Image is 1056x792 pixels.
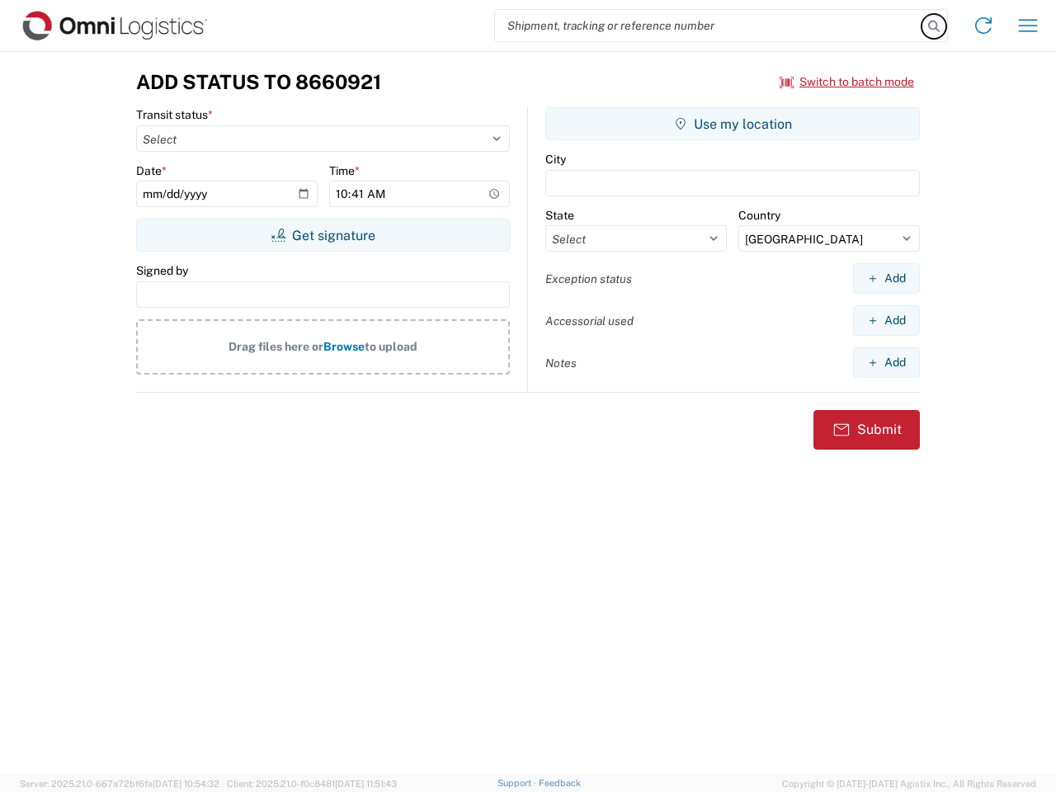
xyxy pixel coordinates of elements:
a: Support [497,778,539,788]
a: Feedback [539,778,581,788]
button: Switch to batch mode [780,68,914,96]
label: Notes [545,356,577,370]
button: Submit [813,410,920,450]
label: Accessorial used [545,313,634,328]
label: Time [329,163,360,178]
label: Country [738,208,780,223]
label: Signed by [136,263,188,278]
label: Transit status [136,107,213,122]
label: Date [136,163,167,178]
button: Use my location [545,107,920,140]
button: Add [853,305,920,336]
button: Get signature [136,219,510,252]
h3: Add Status to 8660921 [136,70,381,94]
label: State [545,208,574,223]
span: Server: 2025.21.0-667a72bf6fa [20,779,219,789]
span: Client: 2025.21.0-f0c8481 [227,779,397,789]
span: to upload [365,340,417,353]
span: Copyright © [DATE]-[DATE] Agistix Inc., All Rights Reserved [782,776,1036,791]
input: Shipment, tracking or reference number [495,10,922,41]
span: Browse [323,340,365,353]
span: [DATE] 11:51:43 [335,779,397,789]
label: City [545,152,566,167]
span: Drag files here or [229,340,323,353]
button: Add [853,347,920,378]
span: [DATE] 10:54:32 [153,779,219,789]
label: Exception status [545,271,632,286]
button: Add [853,263,920,294]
